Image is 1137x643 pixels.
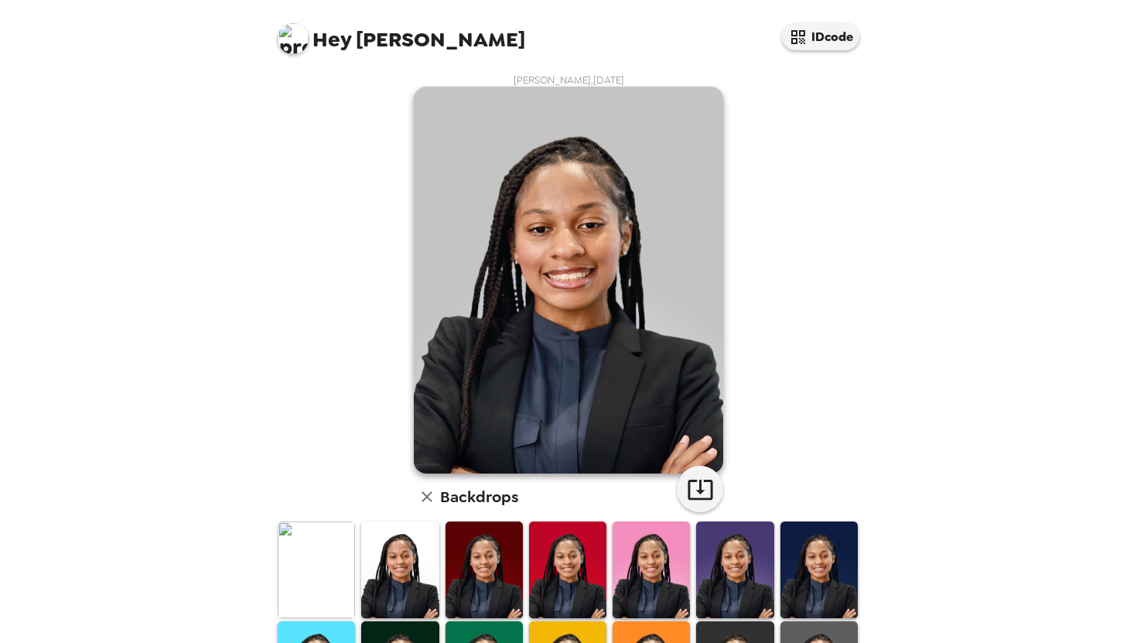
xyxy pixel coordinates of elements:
img: Original [278,522,355,618]
span: Hey [312,26,351,53]
h6: Backdrops [440,484,518,509]
span: [PERSON_NAME] [278,15,525,50]
span: [PERSON_NAME] , [DATE] [514,74,624,87]
img: user [414,87,723,474]
img: profile pic [278,23,309,54]
button: IDcode [782,23,859,50]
